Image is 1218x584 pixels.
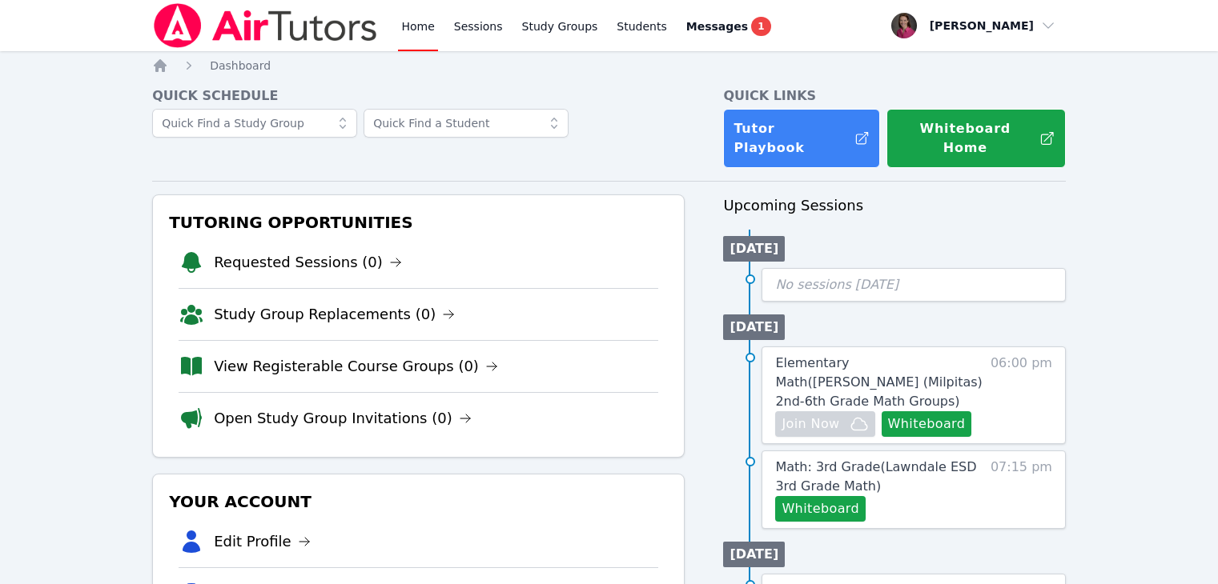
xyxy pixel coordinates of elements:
[152,58,1066,74] nav: Breadcrumb
[775,459,976,494] span: Math: 3rd Grade ( Lawndale ESD 3rd Grade Math )
[210,58,271,74] a: Dashboard
[152,86,685,106] h4: Quick Schedule
[364,109,569,138] input: Quick Find a Student
[166,487,671,516] h3: Your Account
[991,354,1052,437] span: 06:00 pm
[210,59,271,72] span: Dashboard
[882,411,972,437] button: Whiteboard
[723,542,785,567] li: [DATE]
[214,530,311,553] a: Edit Profile
[166,208,671,237] h3: Tutoring Opportunities
[775,496,866,522] button: Whiteboard
[152,109,357,138] input: Quick Find a Study Group
[686,18,748,34] span: Messages
[775,458,983,496] a: Math: 3rd Grade(Lawndale ESD 3rd Grade Math)
[886,109,1066,168] button: Whiteboard Home
[775,354,983,411] a: Elementary Math([PERSON_NAME] (Milpitas) 2nd-6th Grade Math Groups)
[723,109,880,168] a: Tutor Playbook
[214,407,472,430] a: Open Study Group Invitations (0)
[775,277,898,292] span: No sessions [DATE]
[152,3,379,48] img: Air Tutors
[214,303,455,326] a: Study Group Replacements (0)
[775,411,874,437] button: Join Now
[723,194,1066,217] h3: Upcoming Sessions
[775,355,982,409] span: Elementary Math ( [PERSON_NAME] (Milpitas) 2nd-6th Grade Math Groups )
[723,236,785,262] li: [DATE]
[214,251,402,274] a: Requested Sessions (0)
[723,314,785,340] li: [DATE]
[782,414,839,434] span: Join Now
[751,17,770,36] span: 1
[723,86,1066,106] h4: Quick Links
[214,355,498,378] a: View Registerable Course Groups (0)
[991,458,1052,522] span: 07:15 pm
